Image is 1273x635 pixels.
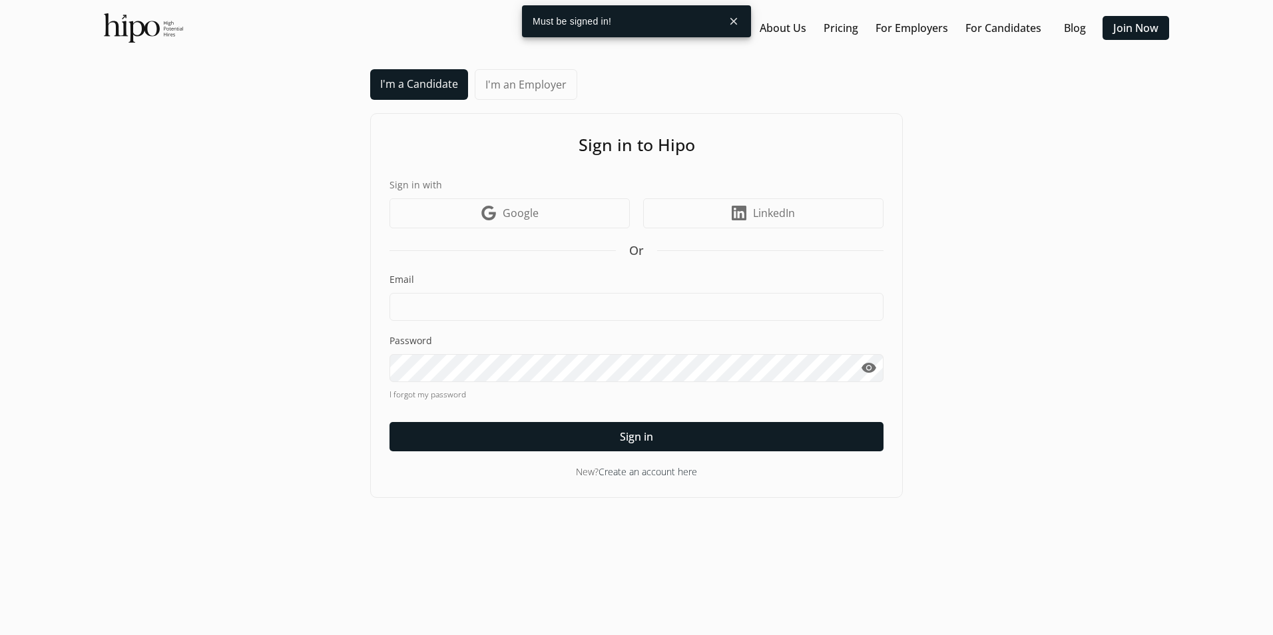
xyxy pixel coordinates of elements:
[1103,16,1169,40] button: Join Now
[389,389,884,401] a: I forgot my password
[643,198,884,228] a: LinkedIn
[754,16,812,40] button: About Us
[854,354,884,382] button: visibility
[824,20,858,36] a: Pricing
[1064,20,1086,36] a: Blog
[629,242,644,260] span: Or
[876,20,948,36] a: For Employers
[818,16,864,40] button: Pricing
[389,422,884,451] button: Sign in
[870,16,953,40] button: For Employers
[753,205,795,221] span: LinkedIn
[599,465,697,478] a: Create an account here
[861,360,877,376] span: visibility
[522,5,722,37] div: Must be signed in!
[965,20,1041,36] a: For Candidates
[1113,20,1158,36] a: Join Now
[104,13,183,43] img: official-logo
[389,273,884,286] label: Email
[475,69,577,100] a: I'm an Employer
[722,9,746,33] button: close
[389,198,630,228] a: Google
[620,429,653,445] span: Sign in
[503,205,539,221] span: Google
[760,20,806,36] a: About Us
[1053,16,1096,40] button: Blog
[370,69,468,100] a: I'm a Candidate
[389,132,884,158] h1: Sign in to Hipo
[389,334,884,347] label: Password
[389,178,884,192] label: Sign in with
[960,16,1047,40] button: For Candidates
[389,465,884,479] div: New?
